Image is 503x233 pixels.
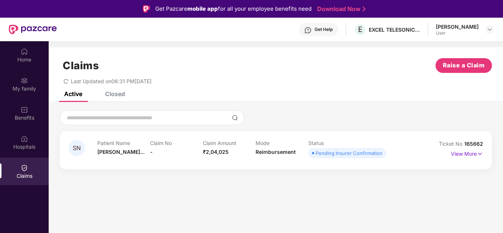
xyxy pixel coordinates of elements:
span: Reimbursement [256,149,296,155]
p: Patient Name [97,140,150,146]
span: ₹2,04,025 [203,149,229,155]
div: Closed [105,90,125,98]
img: Logo [143,5,150,13]
span: - [150,149,153,155]
img: svg+xml;base64,PHN2ZyBpZD0iU2VhcmNoLTMyeDMyIiB4bWxucz0iaHR0cDovL3d3dy53My5vcmcvMjAwMC9zdmciIHdpZH... [232,115,238,121]
img: svg+xml;base64,PHN2ZyBpZD0iQmVuZWZpdHMiIHhtbG5zPSJodHRwOi8vd3d3LnczLm9yZy8yMDAwL3N2ZyIgd2lkdGg9Ij... [21,106,28,113]
img: New Pazcare Logo [9,25,57,34]
span: Last Updated on 06:31 PM[DATE] [71,78,152,84]
a: Download Now [317,5,363,13]
span: Ticket No [439,141,464,147]
img: svg+xml;base64,PHN2ZyB3aWR0aD0iMjAiIGhlaWdodD0iMjAiIHZpZXdCb3g9IjAgMCAyMCAyMCIgZmlsbD0ibm9uZSIgeG... [21,77,28,84]
div: Get Pazcare for all your employee benefits need [155,4,312,13]
p: Claim Amount [203,140,256,146]
p: Status [308,140,361,146]
span: E [358,25,362,34]
img: Stroke [362,5,365,13]
strong: mobile app [187,5,218,12]
span: [PERSON_NAME]... [97,149,145,155]
div: Active [64,90,82,98]
div: [PERSON_NAME] [436,23,479,30]
img: svg+xml;base64,PHN2ZyBpZD0iSG9tZSIgeG1sbnM9Imh0dHA6Ly93d3cudzMub3JnLzIwMDAvc3ZnIiB3aWR0aD0iMjAiIG... [21,48,28,55]
span: redo [63,78,69,84]
div: User [436,30,479,36]
p: Mode [256,140,308,146]
img: svg+xml;base64,PHN2ZyBpZD0iSG9zcGl0YWxzIiB4bWxucz0iaHR0cDovL3d3dy53My5vcmcvMjAwMC9zdmciIHdpZHRoPS... [21,135,28,142]
button: Raise a Claim [436,58,492,73]
img: svg+xml;base64,PHN2ZyB4bWxucz0iaHR0cDovL3d3dy53My5vcmcvMjAwMC9zdmciIHdpZHRoPSIxNyIgaGVpZ2h0PSIxNy... [477,150,483,158]
img: svg+xml;base64,PHN2ZyBpZD0iQ2xhaW0iIHhtbG5zPSJodHRwOi8vd3d3LnczLm9yZy8yMDAwL3N2ZyIgd2lkdGg9IjIwIi... [21,164,28,172]
div: Get Help [315,27,333,32]
div: EXCEL TELESONIC INDIA PRIVATE LIMITED [369,26,420,33]
div: Pending Insurer Confirmation [316,149,382,157]
span: 165662 [464,141,483,147]
span: Raise a Claim [443,61,485,70]
img: svg+xml;base64,PHN2ZyBpZD0iRHJvcGRvd24tMzJ4MzIiIHhtbG5zPSJodHRwOi8vd3d3LnczLm9yZy8yMDAwL3N2ZyIgd2... [487,27,493,32]
h1: Claims [63,59,99,72]
span: SN [73,145,81,151]
p: Claim No [150,140,203,146]
p: View More [451,148,483,158]
img: svg+xml;base64,PHN2ZyBpZD0iSGVscC0zMngzMiIgeG1sbnM9Imh0dHA6Ly93d3cudzMub3JnLzIwMDAvc3ZnIiB3aWR0aD... [304,27,312,34]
